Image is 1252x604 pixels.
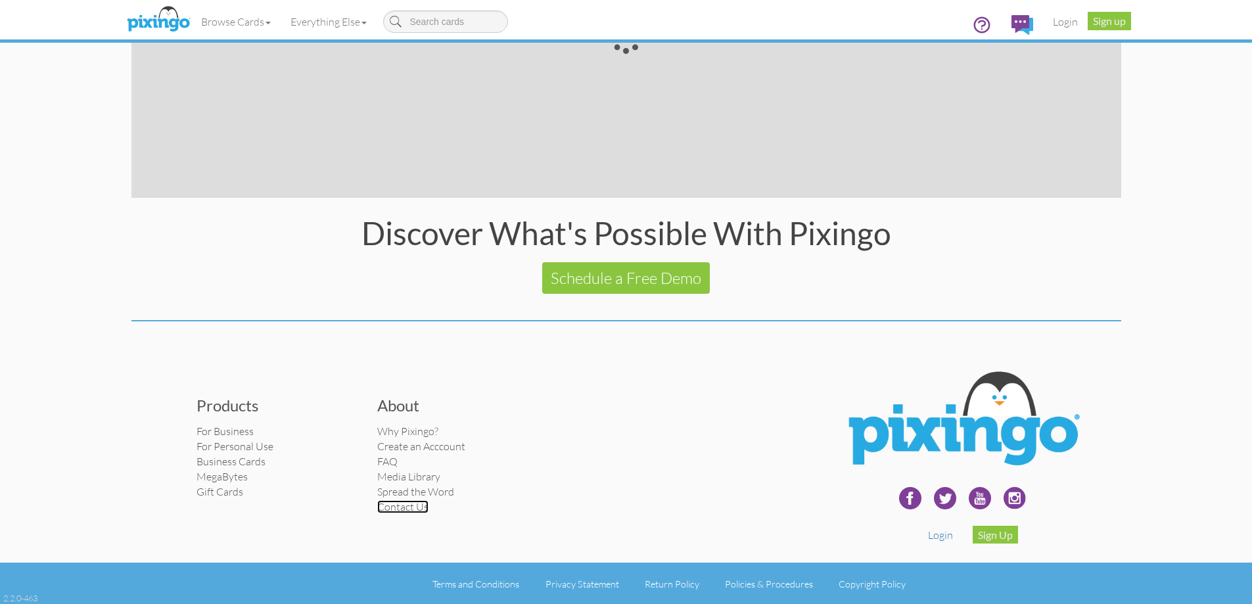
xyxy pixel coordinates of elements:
a: Sign Up [973,526,1018,544]
div: Discover What's Possible With Pixingo [131,218,1121,249]
input: Search cards [383,11,508,33]
a: Business Cards [197,455,266,468]
iframe: Chat [1251,603,1252,604]
a: Copyright Policy [839,578,906,590]
a: Return Policy [645,578,699,590]
a: For Personal Use [197,440,273,453]
h3: Products [197,397,358,414]
a: Gift Cards [197,485,243,498]
a: MegaBytes [197,470,248,483]
img: instagram.svg [998,482,1031,515]
a: Terms and Conditions [432,578,519,590]
a: Policies & Procedures [725,578,813,590]
a: Privacy Statement [545,578,619,590]
a: Sign up [1088,12,1131,30]
img: youtube-240.png [963,482,996,515]
a: Browse Cards [191,5,281,38]
img: pixingo logo [124,3,193,36]
img: Pixingo Logo [835,361,1090,482]
a: Why Pixingo? [377,425,438,438]
img: twitter-240.png [929,482,962,515]
img: comments.svg [1011,15,1033,35]
a: Spread the Word [377,485,454,498]
h3: About [377,397,538,414]
img: facebook-240.png [894,482,927,515]
div: 2.2.0-463 [3,592,37,604]
a: For Business [197,425,254,438]
a: FAQ [377,455,398,468]
a: Schedule a Free Demo [542,262,710,294]
a: Login [1043,5,1088,38]
a: Create an Acccount [377,440,465,453]
a: Everything Else [281,5,377,38]
a: Login [928,528,953,542]
a: Media Library [377,470,440,483]
a: Contact Us [377,500,429,513]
